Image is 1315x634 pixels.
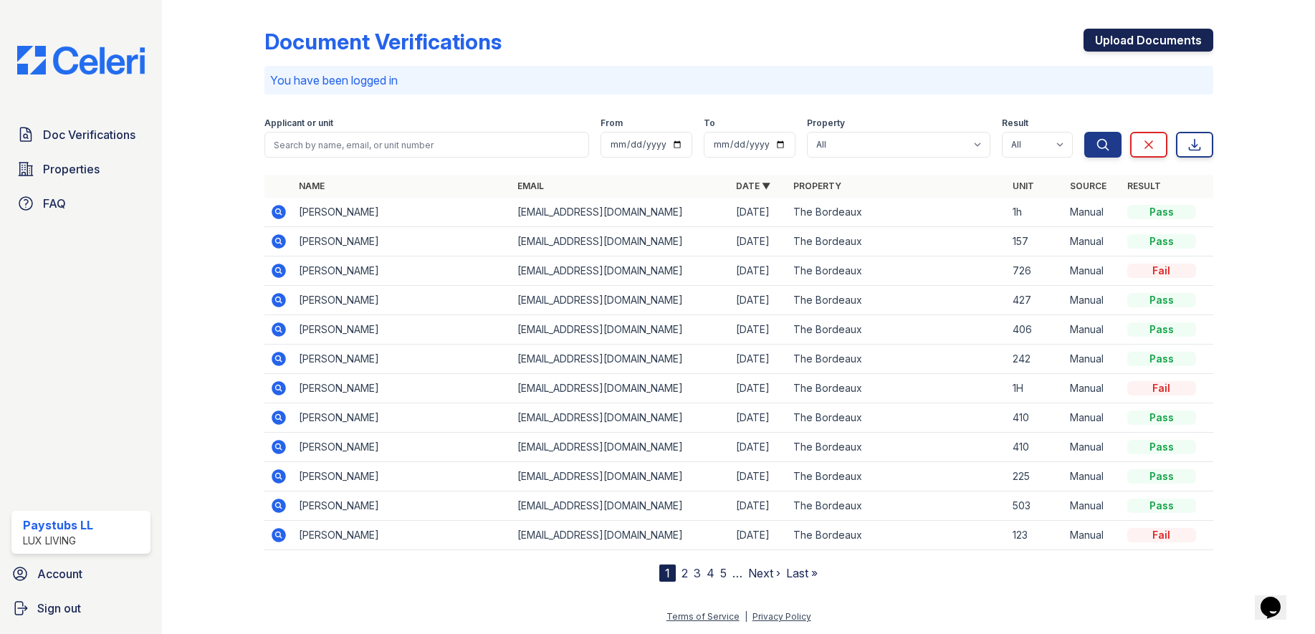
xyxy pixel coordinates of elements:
div: Pass [1127,410,1196,425]
a: Upload Documents [1084,29,1213,52]
td: [EMAIL_ADDRESS][DOMAIN_NAME] [512,286,730,315]
td: [DATE] [730,462,788,491]
a: Last » [786,566,818,580]
td: The Bordeaux [788,286,1006,315]
div: Pass [1127,234,1196,249]
a: 5 [720,566,727,580]
td: 427 [1007,286,1064,315]
td: [PERSON_NAME] [293,491,512,521]
input: Search by name, email, or unit number [264,132,589,158]
div: Pass [1127,205,1196,219]
td: [EMAIL_ADDRESS][DOMAIN_NAME] [512,315,730,345]
td: Manual [1064,315,1122,345]
td: 410 [1007,403,1064,433]
td: [DATE] [730,345,788,374]
label: Property [807,117,845,129]
td: [PERSON_NAME] [293,462,512,491]
td: The Bordeaux [788,433,1006,462]
div: | [745,611,747,622]
td: [PERSON_NAME] [293,403,512,433]
td: [DATE] [730,403,788,433]
img: CE_Logo_Blue-a8612792a0a2168367f1c8372b55b34899dd931a85d93a1a3d3e32e68fde9ad4.png [6,46,156,75]
td: 242 [1007,345,1064,374]
td: [DATE] [730,315,788,345]
div: Document Verifications [264,29,502,54]
a: FAQ [11,189,150,218]
td: [DATE] [730,521,788,550]
td: [DATE] [730,286,788,315]
td: The Bordeaux [788,462,1006,491]
td: [EMAIL_ADDRESS][DOMAIN_NAME] [512,374,730,403]
td: 503 [1007,491,1064,521]
a: Properties [11,155,150,183]
td: [EMAIL_ADDRESS][DOMAIN_NAME] [512,256,730,286]
span: Properties [43,160,100,178]
td: [PERSON_NAME] [293,227,512,256]
td: [PERSON_NAME] [293,521,512,550]
span: … [732,565,742,582]
td: [DATE] [730,198,788,227]
td: [EMAIL_ADDRESS][DOMAIN_NAME] [512,198,730,227]
td: [EMAIL_ADDRESS][DOMAIN_NAME] [512,345,730,374]
a: Result [1127,181,1161,191]
td: [DATE] [730,227,788,256]
label: Result [1002,117,1028,129]
a: Account [6,559,156,588]
td: 157 [1007,227,1064,256]
div: Pass [1127,499,1196,513]
div: 1 [659,565,676,582]
td: Manual [1064,433,1122,462]
td: 1h [1007,198,1064,227]
a: Name [299,181,325,191]
td: The Bordeaux [788,345,1006,374]
a: Doc Verifications [11,120,150,149]
div: Fail [1127,381,1196,395]
span: FAQ [43,195,66,212]
a: Sign out [6,594,156,623]
td: [PERSON_NAME] [293,315,512,345]
td: [EMAIL_ADDRESS][DOMAIN_NAME] [512,403,730,433]
div: Pass [1127,293,1196,307]
td: [DATE] [730,256,788,286]
td: The Bordeaux [788,491,1006,521]
iframe: chat widget [1255,577,1301,620]
td: [PERSON_NAME] [293,374,512,403]
td: Manual [1064,227,1122,256]
td: [EMAIL_ADDRESS][DOMAIN_NAME] [512,521,730,550]
a: Unit [1013,181,1034,191]
a: Date ▼ [736,181,770,191]
td: The Bordeaux [788,256,1006,286]
div: Fail [1127,528,1196,542]
p: You have been logged in [270,72,1208,89]
div: Pass [1127,469,1196,484]
td: [EMAIL_ADDRESS][DOMAIN_NAME] [512,433,730,462]
td: Manual [1064,286,1122,315]
td: 1H [1007,374,1064,403]
span: Account [37,565,82,582]
td: The Bordeaux [788,227,1006,256]
div: Pass [1127,352,1196,366]
a: Next › [748,566,780,580]
td: Manual [1064,374,1122,403]
td: The Bordeaux [788,374,1006,403]
td: Manual [1064,345,1122,374]
div: Fail [1127,264,1196,278]
td: 225 [1007,462,1064,491]
td: [PERSON_NAME] [293,198,512,227]
td: Manual [1064,521,1122,550]
label: To [704,117,715,129]
td: Manual [1064,462,1122,491]
td: Manual [1064,198,1122,227]
td: 406 [1007,315,1064,345]
div: Pass [1127,322,1196,337]
a: Terms of Service [666,611,740,622]
td: The Bordeaux [788,521,1006,550]
a: 4 [707,566,714,580]
td: Manual [1064,403,1122,433]
td: Manual [1064,491,1122,521]
td: [EMAIL_ADDRESS][DOMAIN_NAME] [512,227,730,256]
a: Email [517,181,544,191]
span: Doc Verifications [43,126,135,143]
label: Applicant or unit [264,117,333,129]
